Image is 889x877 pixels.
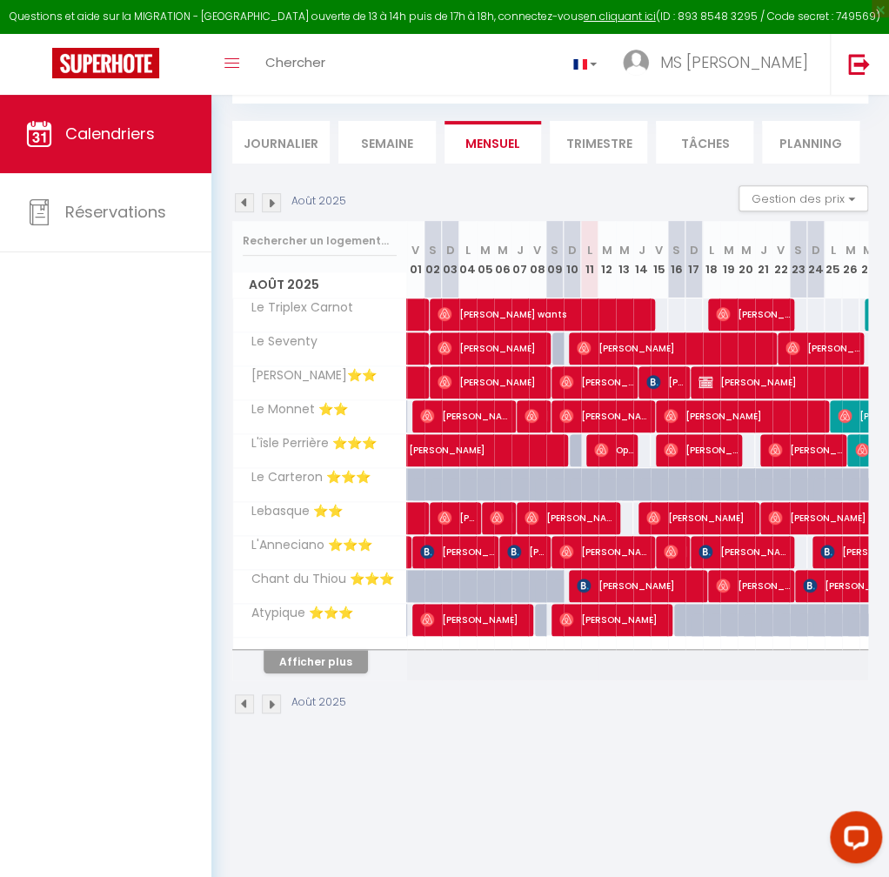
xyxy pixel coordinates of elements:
th: 13 [616,221,633,298]
span: [PERSON_NAME] [577,569,705,602]
th: 10 [564,221,581,298]
span: Chercher [265,53,325,71]
li: Planning [762,121,859,164]
span: [PERSON_NAME] [438,501,478,534]
abbr: M [480,242,491,258]
span: [PERSON_NAME] [664,399,826,432]
a: en cliquant ici [584,9,656,23]
span: Le Monnet ⭐⭐ [236,400,352,419]
span: [PERSON_NAME] [664,535,687,568]
abbr: V [533,242,541,258]
abbr: M [619,242,630,258]
li: Mensuel [444,121,542,164]
p: Août 2025 [291,694,346,711]
abbr: M [724,242,734,258]
span: [PERSON_NAME] [559,365,635,398]
li: Semaine [338,121,436,164]
span: [PERSON_NAME] [507,535,548,568]
span: L'îsle Perrière ⭐⭐⭐ [236,434,381,453]
abbr: S [794,242,802,258]
span: [PERSON_NAME] [664,433,739,466]
span: [PERSON_NAME] [420,535,496,568]
p: Août 2025 [291,193,346,210]
th: 04 [459,221,477,298]
li: Tâches [656,121,753,164]
span: [PERSON_NAME] wants [438,298,652,331]
li: Trimestre [550,121,647,164]
th: 25 [825,221,842,298]
abbr: J [760,242,767,258]
span: L'Anneciano ⭐⭐⭐ [236,536,377,555]
span: [PERSON_NAME] [420,399,513,432]
th: 11 [581,221,598,298]
span: [PERSON_NAME] [698,535,792,568]
span: Le Triplex Carnot [236,298,358,318]
abbr: V [655,242,663,258]
span: [PERSON_NAME] [716,569,792,602]
img: ... [623,50,649,76]
th: 18 [703,221,720,298]
th: 15 [651,221,668,298]
span: Le Carteron ⭐⭐⭐ [236,468,375,487]
span: [PERSON_NAME] [646,365,687,398]
span: [PERSON_NAME] [525,399,548,432]
abbr: S [672,242,680,258]
abbr: V [411,242,419,258]
th: 20 [738,221,755,298]
input: Rechercher un logement... [243,225,397,257]
span: [PERSON_NAME] [438,365,548,398]
abbr: L [587,242,592,258]
th: 09 [546,221,564,298]
abbr: V [777,242,785,258]
span: [PERSON_NAME] [438,331,548,365]
th: 05 [477,221,494,298]
abbr: D [446,242,455,258]
abbr: D [690,242,698,258]
span: [PERSON_NAME] [490,501,513,534]
span: Août 2025 [233,272,406,298]
button: Gestion des prix [739,185,868,211]
abbr: M [741,242,752,258]
th: 02 [424,221,442,298]
th: 08 [529,221,546,298]
span: Calendriers [65,123,155,144]
span: [PERSON_NAME] [559,535,652,568]
span: [PERSON_NAME] [525,501,618,534]
abbr: L [709,242,714,258]
th: 14 [633,221,651,298]
th: 16 [668,221,685,298]
span: [PERSON_NAME] [768,433,844,466]
span: Lebasque ⭐⭐ [236,502,347,521]
th: 19 [720,221,738,298]
abbr: M [602,242,612,258]
th: 07 [511,221,529,298]
th: 12 [598,221,616,298]
span: Le Seventy [236,332,322,351]
span: Chant du Thiou ⭐⭐⭐ [236,570,398,589]
th: 06 [494,221,511,298]
span: Ophélie Barbet [594,433,635,466]
abbr: L [831,242,836,258]
span: Atypique ⭐⭐⭐ [236,604,358,623]
span: [PERSON_NAME] [559,399,652,432]
span: [PERSON_NAME] [716,298,792,331]
th: 23 [790,221,807,298]
th: 22 [772,221,790,298]
span: MS [PERSON_NAME] [660,51,808,73]
img: logout [848,53,870,75]
span: [PERSON_NAME] [577,331,774,365]
abbr: J [517,242,524,258]
span: [PERSON_NAME] [559,603,670,636]
th: 03 [442,221,459,298]
abbr: M [846,242,856,258]
th: 27 [859,221,877,298]
span: [PERSON_NAME] [785,331,861,365]
abbr: L [465,242,471,258]
span: [PERSON_NAME] [820,535,879,568]
abbr: J [638,242,645,258]
abbr: S [429,242,437,258]
span: [PERSON_NAME]⭐⭐ [236,366,381,385]
a: [PERSON_NAME] [400,434,418,467]
button: Afficher plus [264,650,368,673]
